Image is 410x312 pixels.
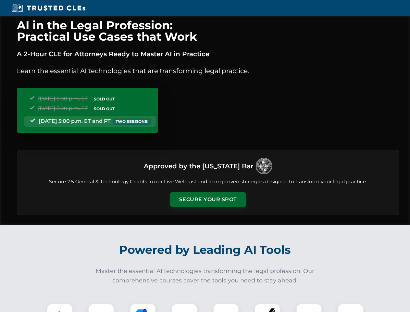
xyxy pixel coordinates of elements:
span: SOLD OUT [92,105,117,112]
p: Secure 2.5 General & Technology Credits in our Live Webcast and learn proven strategies designed ... [25,178,391,186]
h3: Approved by the [US_STATE] Bar [144,160,253,172]
p: A 2-Hour CLE for Attorneys Ready to Master AI in Practice [17,49,399,59]
span: SOLD OUT [92,96,117,102]
img: Logo [256,158,272,174]
button: Secure Your Spot [170,192,246,207]
p: Master the essential AI technologies transforming the legal profession. Our comprehensive courses... [92,266,319,285]
img: Trusted CLEs [10,3,87,13]
span: [DATE] 5:00 p.m. ET [38,105,88,111]
p: Learn the essential AI technologies that are transforming legal practice. [17,66,399,76]
h2: Powered by Leading AI Tools [25,239,385,261]
h1: AI in the Legal Profession: Practical Use Cases that Work [17,19,399,42]
span: [DATE] 5:00 p.m. ET [38,96,88,102]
